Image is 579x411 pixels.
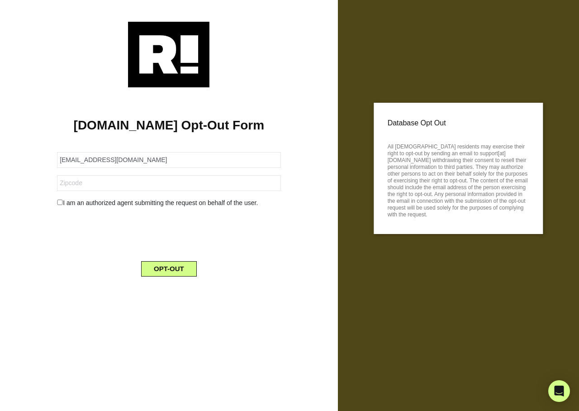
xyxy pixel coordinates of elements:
[57,175,280,191] input: Zipcode
[100,215,237,250] iframe: reCAPTCHA
[50,198,287,208] div: I am an authorized agent submitting the request on behalf of the user.
[388,116,529,130] p: Database Opt Out
[388,141,529,218] p: All [DEMOGRAPHIC_DATA] residents may exercise their right to opt-out by sending an email to suppo...
[14,118,324,133] h1: [DOMAIN_NAME] Opt-Out Form
[548,380,570,402] div: Open Intercom Messenger
[57,152,280,168] input: Email Address
[128,22,209,87] img: Retention.com
[141,261,197,277] button: OPT-OUT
